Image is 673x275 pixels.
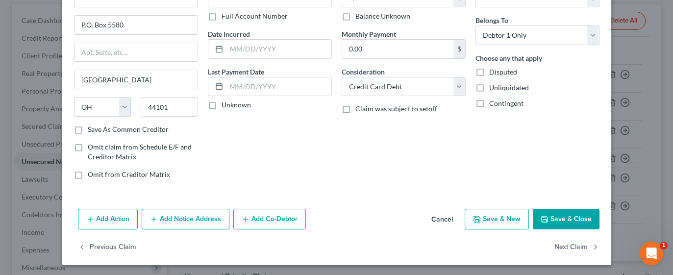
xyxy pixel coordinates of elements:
[355,104,437,113] span: Claim was subject to setoff
[342,29,396,39] label: Monthly Payment
[75,16,198,34] input: Enter address...
[208,29,250,39] label: Date Incurred
[75,43,198,62] input: Apt, Suite, etc...
[660,242,668,250] span: 1
[88,170,170,178] span: Omit from Creditor Matrix
[75,70,198,89] input: Enter city...
[489,99,523,107] span: Contingent
[88,143,192,161] span: Omit claim from Schedule E/F and Creditor Matrix
[533,209,599,229] button: Save & Close
[208,67,264,77] label: Last Payment Date
[355,11,410,21] label: Balance Unknown
[142,209,229,229] button: Add Notice Address
[475,53,542,63] label: Choose any that apply
[226,40,331,58] input: MM/DD/YYYY
[453,40,465,58] div: $
[88,125,169,134] label: Save As Common Creditor
[222,100,251,110] label: Unknown
[233,209,306,229] button: Add Co-Debtor
[226,77,331,96] input: MM/DD/YYYY
[489,68,517,76] span: Disputed
[342,40,453,58] input: 0.00
[222,11,288,21] label: Full Account Number
[141,97,198,117] input: Enter zip...
[640,242,663,265] iframe: Intercom live chat
[465,209,529,229] button: Save & New
[424,210,461,229] button: Cancel
[78,237,136,258] button: Previous Claim
[475,16,508,25] span: Belongs To
[342,67,385,77] label: Consideration
[489,83,529,92] span: Unliquidated
[78,209,138,229] button: Add Action
[554,237,599,258] button: Next Claim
